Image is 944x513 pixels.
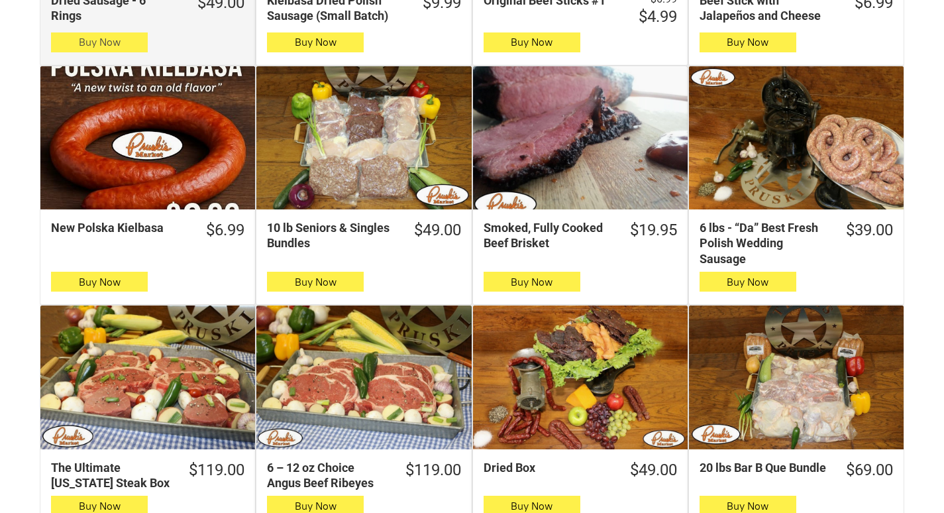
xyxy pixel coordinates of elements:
[484,220,611,251] div: Smoked, Fully Cooked Beef Brisket
[405,460,461,481] div: $119.00
[256,306,471,449] a: 6 – 12 oz Choice Angus Beef Ribeyes
[51,272,148,292] button: Buy Now
[51,32,148,52] button: Buy Now
[51,460,170,491] div: The Ultimate [US_STATE] Steak Box
[40,306,255,449] a: The Ultimate Texas Steak Box
[79,276,121,288] span: Buy Now
[727,500,768,512] span: Buy Now
[511,500,552,512] span: Buy Now
[484,272,580,292] button: Buy Now
[484,32,580,52] button: Buy Now
[846,460,893,481] div: $69.00
[689,66,904,209] a: 6 lbs - “Da” Best Fresh Polish Wedding Sausage
[79,36,121,48] span: Buy Now
[267,220,394,251] div: 10 lb Seniors & Singles Bundles
[689,460,904,481] a: $69.0020 lbs Bar B Que Bundle
[511,36,552,48] span: Buy Now
[700,220,827,266] div: 6 lbs - “Da” Best Fresh Polish Wedding Sausage
[484,460,611,475] div: Dried Box
[700,32,796,52] button: Buy Now
[473,306,688,449] a: Dried Box
[267,32,364,52] button: Buy Now
[256,66,471,209] a: 10 lb Seniors &amp; Singles Bundles
[79,500,121,512] span: Buy Now
[727,36,768,48] span: Buy Now
[414,220,461,241] div: $49.00
[473,460,688,481] a: $49.00Dried Box
[40,66,255,209] a: New Polska Kielbasa
[700,460,827,475] div: 20 lbs Bar B Que Bundle
[295,500,337,512] span: Buy Now
[727,276,768,288] span: Buy Now
[267,460,386,491] div: 6 – 12 oz Choice Angus Beef Ribeyes
[40,460,255,491] a: $119.00The Ultimate [US_STATE] Steak Box
[630,220,677,241] div: $19.95
[473,220,688,251] a: $19.95Smoked, Fully Cooked Beef Brisket
[846,220,893,241] div: $39.00
[295,276,337,288] span: Buy Now
[206,220,244,241] div: $6.99
[295,36,337,48] span: Buy Now
[639,7,677,27] div: $4.99
[256,460,471,491] a: $119.006 – 12 oz Choice Angus Beef Ribeyes
[689,306,904,449] a: 20 lbs Bar B Que Bundle
[700,272,796,292] button: Buy Now
[51,220,187,235] div: New Polska Kielbasa
[40,220,255,241] a: $6.99New Polska Kielbasa
[630,460,677,481] div: $49.00
[256,220,471,251] a: $49.0010 lb Seniors & Singles Bundles
[511,276,552,288] span: Buy Now
[473,66,688,209] a: Smoked, Fully Cooked Beef Brisket
[189,460,244,481] div: $119.00
[689,220,904,266] a: $39.006 lbs - “Da” Best Fresh Polish Wedding Sausage
[267,272,364,292] button: Buy Now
